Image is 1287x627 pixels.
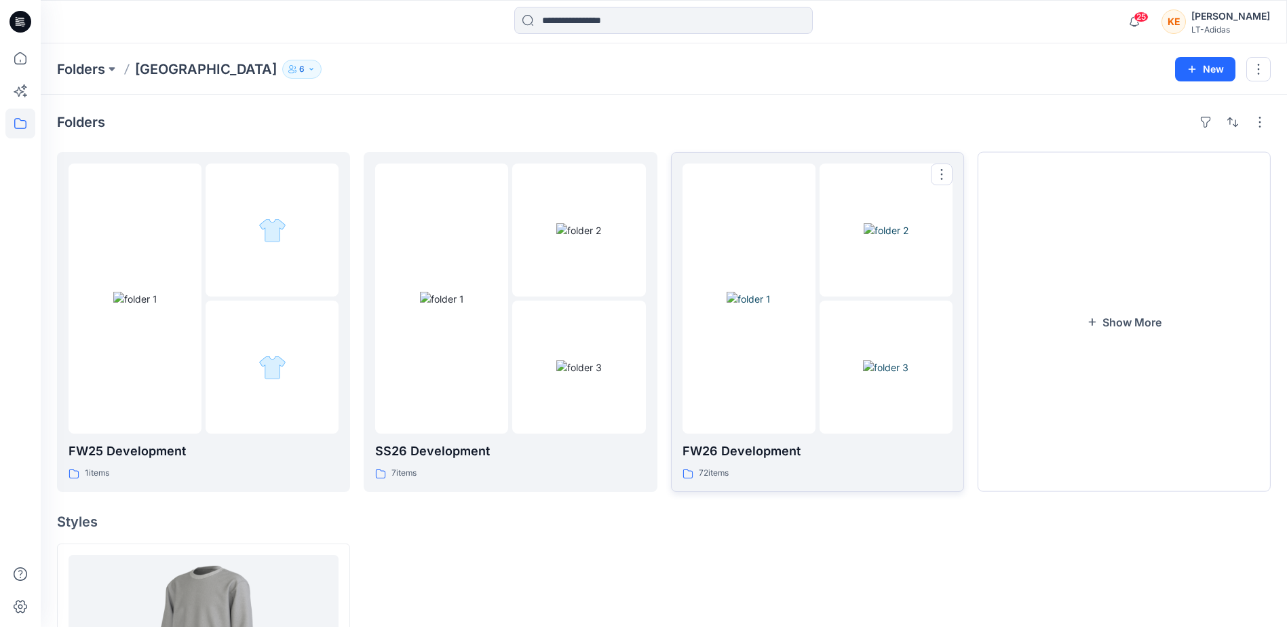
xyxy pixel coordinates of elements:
span: 25 [1134,12,1149,22]
p: 1 items [85,466,109,480]
a: Folders [57,60,105,79]
p: 7 items [391,466,417,480]
p: SS26 Development [375,442,645,461]
a: folder 1folder 2folder 3FW26 Development72items [671,152,964,492]
img: folder 2 [864,223,908,237]
img: folder 1 [113,292,157,306]
a: folder 1folder 2folder 3FW25 Development1items [57,152,350,492]
img: folder 2 [556,223,601,237]
a: folder 1folder 2folder 3SS26 Development7items [364,152,657,492]
img: folder 3 [863,360,908,375]
p: [GEOGRAPHIC_DATA] [135,60,277,79]
p: FW26 Development [683,442,953,461]
img: folder 3 [556,360,602,375]
img: folder 2 [258,216,286,244]
button: 6 [282,60,322,79]
div: KE [1161,9,1186,34]
h4: Styles [57,514,1271,530]
h4: Folders [57,114,105,130]
p: FW25 Development [69,442,339,461]
div: [PERSON_NAME] [1191,8,1270,24]
p: 72 items [699,466,729,480]
button: New [1175,57,1235,81]
img: folder 1 [420,292,464,306]
div: LT-Adidas [1191,24,1270,35]
img: folder 1 [727,292,771,306]
p: 6 [299,62,305,77]
button: Show More [978,152,1271,492]
img: folder 3 [258,354,286,381]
